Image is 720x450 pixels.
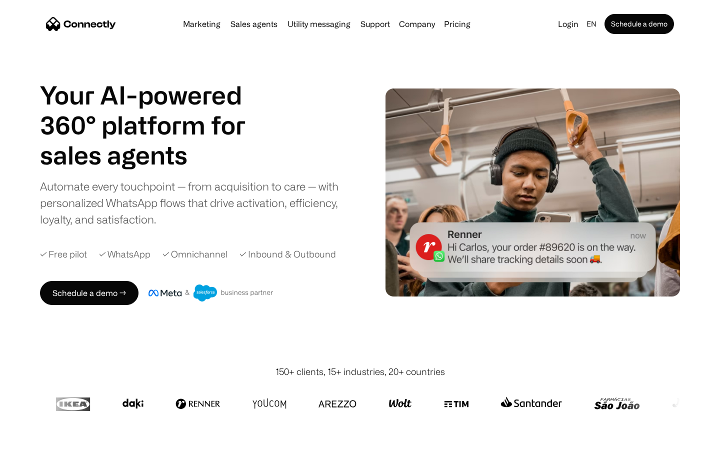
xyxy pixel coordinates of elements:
[99,247,150,261] div: ✓ WhatsApp
[283,20,354,28] a: Utility messaging
[226,20,281,28] a: Sales agents
[10,431,60,446] aside: Language selected: English
[554,17,582,31] a: Login
[20,432,60,446] ul: Language list
[40,80,270,140] h1: Your AI-powered 360° platform for
[40,247,87,261] div: ✓ Free pilot
[40,281,138,305] a: Schedule a demo →
[40,140,270,170] h1: sales agents
[179,20,224,28] a: Marketing
[148,284,273,301] img: Meta and Salesforce business partner badge.
[399,17,435,31] div: Company
[162,247,227,261] div: ✓ Omnichannel
[275,365,445,378] div: 150+ clients, 15+ industries, 20+ countries
[604,14,674,34] a: Schedule a demo
[356,20,394,28] a: Support
[40,178,355,227] div: Automate every touchpoint — from acquisition to care — with personalized WhatsApp flows that driv...
[440,20,474,28] a: Pricing
[239,247,336,261] div: ✓ Inbound & Outbound
[586,17,596,31] div: en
